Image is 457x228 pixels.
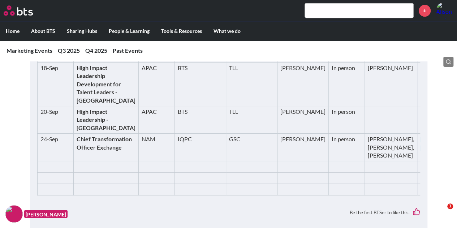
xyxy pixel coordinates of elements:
td: NAM [138,134,174,161]
strong: High Impact Leadership -[GEOGRAPHIC_DATA] [77,108,135,131]
a: + [419,5,431,17]
iframe: Intercom live chat [432,203,450,221]
td: In person [328,134,365,161]
span: 1 [447,203,453,209]
img: BTS Logo [4,5,33,16]
img: Alison Ryder [436,2,453,19]
label: About BTS [25,22,61,40]
a: Go home [4,5,46,16]
label: Sharing Hubs [61,22,103,40]
td: [PERSON_NAME] [365,63,417,106]
td: TLL [226,63,277,106]
td: APAC [138,106,174,134]
td: 18-Sep [37,63,73,106]
label: Tools & Resources [155,22,208,40]
a: Marketing Events [7,47,52,54]
a: Profile [436,2,453,19]
a: Q3 2025 [58,47,80,54]
td: [PERSON_NAME] [277,134,328,161]
td: TLL [226,106,277,134]
label: People & Learning [103,22,155,40]
img: F [5,205,23,223]
a: Past Events [113,47,143,54]
td: 24-Sep [37,134,73,161]
a: Q4 2025 [85,47,107,54]
td: [PERSON_NAME] [277,63,328,106]
td: BTS [174,106,226,134]
figcaption: [PERSON_NAME] [24,210,68,218]
label: What we do [208,22,246,40]
div: Be the first BTSer to like this. [37,203,420,223]
td: In person [328,106,365,134]
td: GSC [226,134,277,161]
td: In person [328,63,365,106]
td: APAC [138,63,174,106]
td: [PERSON_NAME] [277,106,328,134]
strong: High Impact Leadership Development for Talent Leaders - [GEOGRAPHIC_DATA] [77,64,135,104]
td: 20-Sep [37,106,73,134]
strong: Chief Transformation Officer Exchange [77,135,132,150]
td: BTS [174,63,226,106]
td: [PERSON_NAME], [PERSON_NAME], [PERSON_NAME] [365,134,417,161]
td: IQPC [174,134,226,161]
